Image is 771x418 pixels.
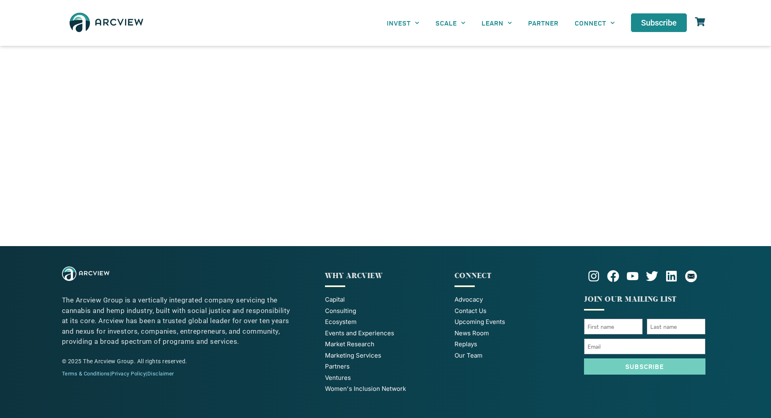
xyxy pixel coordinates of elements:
[625,363,664,370] span: Subscribe
[584,339,705,354] input: Email
[474,14,520,32] a: LEARN
[520,14,567,32] a: PARTNER
[455,340,477,349] span: Replays
[325,340,374,349] span: Market Research
[325,270,446,281] p: WHY ARCVIEW
[62,266,109,281] img: The Arcview Group
[147,371,174,377] a: Disclaimer
[325,307,356,316] span: Consulting
[631,13,687,32] a: Subscribe
[455,329,489,338] span: News Room
[641,19,677,27] span: Subscribe
[325,329,394,338] span: Events and Experiences
[455,307,576,316] a: Contact Us
[567,14,623,32] a: CONNECT
[455,351,576,360] a: Our Team
[325,362,446,371] a: Partners
[379,14,623,32] nav: Menu
[325,307,446,316] a: Consulting
[455,340,576,349] a: Replays
[325,362,350,371] span: Partners
[325,329,446,338] a: Events and Experiences
[584,319,705,379] form: Mailing list
[325,295,446,304] a: Capital
[647,319,705,334] input: Last name
[455,351,482,360] span: Our Team
[325,373,446,383] a: Ventures
[111,371,146,377] a: Privacy Policy
[325,340,446,349] a: Market Research
[379,14,427,32] a: INVEST
[62,371,110,377] a: Terms & Conditions
[455,329,576,338] a: News Room
[427,14,474,32] a: SCALE
[325,351,381,360] span: Marketing Services
[325,295,345,304] span: Capital
[62,357,291,366] div: © 2025 The Arcview Group. All rights reserved.
[325,317,446,327] a: Ecosystem
[455,317,576,327] a: Upcoming Events
[455,270,576,281] div: CONNECT
[325,373,351,383] span: Ventures
[62,370,291,378] div: | |
[584,319,643,334] input: First name
[325,351,446,360] a: Marketing Services
[584,358,705,375] button: Subscribe
[584,294,705,305] p: JOIN OUR MAILING LIST
[325,384,446,394] a: Women's Inclusion Network
[325,384,406,394] span: Women's Inclusion Network
[62,295,291,347] p: The Arcview Group is a vertically integrated company servicing the cannabis and hemp industry, bu...
[66,8,147,38] img: The Arcview Group
[455,307,486,316] span: Contact Us
[455,317,505,327] span: Upcoming Events
[455,295,483,304] span: Advocacy
[455,295,576,304] a: Advocacy
[325,317,357,327] span: Ecosystem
